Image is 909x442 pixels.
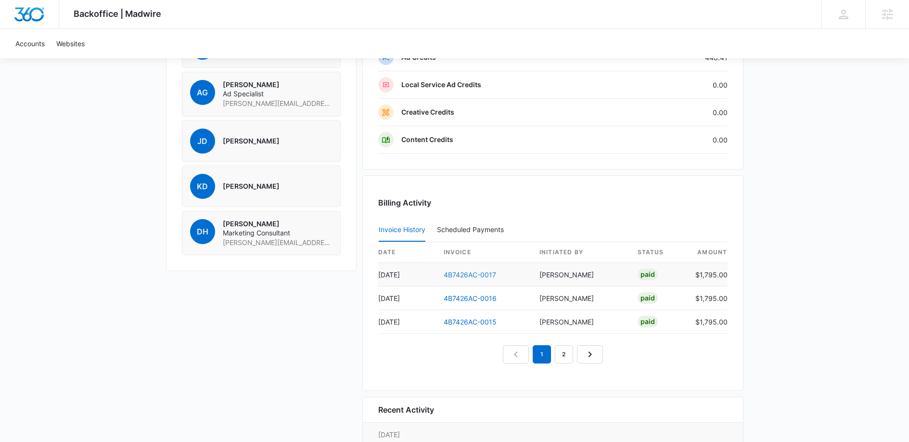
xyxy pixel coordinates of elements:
[378,242,436,263] th: date
[688,310,728,334] td: $1,795.00
[378,310,436,334] td: [DATE]
[190,129,215,154] span: JD
[444,294,497,302] a: 4B7426AC-0016
[638,269,658,280] div: Paid
[378,263,436,286] td: [DATE]
[378,429,728,440] p: [DATE]
[190,174,215,199] span: kD
[577,345,603,364] a: Next Page
[223,80,333,90] p: [PERSON_NAME]
[51,29,90,58] a: Websites
[630,242,688,263] th: status
[10,29,51,58] a: Accounts
[223,136,280,146] p: [PERSON_NAME]
[223,89,333,99] span: Ad Specialist
[638,292,658,304] div: Paid
[638,316,658,327] div: Paid
[533,345,551,364] em: 1
[444,318,497,326] a: 4B7426AC-0015
[74,9,161,19] span: Backoffice | Madwire
[401,107,454,117] p: Creative Credits
[190,80,215,105] span: AG
[223,219,333,229] p: [PERSON_NAME]
[223,99,333,108] span: [PERSON_NAME][EMAIL_ADDRESS][PERSON_NAME][DOMAIN_NAME]
[626,71,728,99] td: 0.00
[532,310,630,334] td: [PERSON_NAME]
[378,197,728,208] h3: Billing Activity
[688,286,728,310] td: $1,795.00
[437,226,508,233] div: Scheduled Payments
[444,271,496,279] a: 4B7426AC-0017
[190,219,215,244] span: DH
[532,286,630,310] td: [PERSON_NAME]
[688,263,728,286] td: $1,795.00
[626,126,728,154] td: 0.00
[436,242,532,263] th: invoice
[401,80,481,90] p: Local Service Ad Credits
[688,242,728,263] th: amount
[401,135,453,144] p: Content Credits
[626,99,728,126] td: 0.00
[555,345,573,364] a: Page 2
[379,219,425,242] button: Invoice History
[532,242,630,263] th: Initiated By
[532,263,630,286] td: [PERSON_NAME]
[503,345,603,364] nav: Pagination
[223,238,333,247] span: [PERSON_NAME][EMAIL_ADDRESS][PERSON_NAME][DOMAIN_NAME]
[378,286,436,310] td: [DATE]
[378,404,434,416] h6: Recent Activity
[223,182,280,191] p: [PERSON_NAME]
[223,228,333,238] span: Marketing Consultant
